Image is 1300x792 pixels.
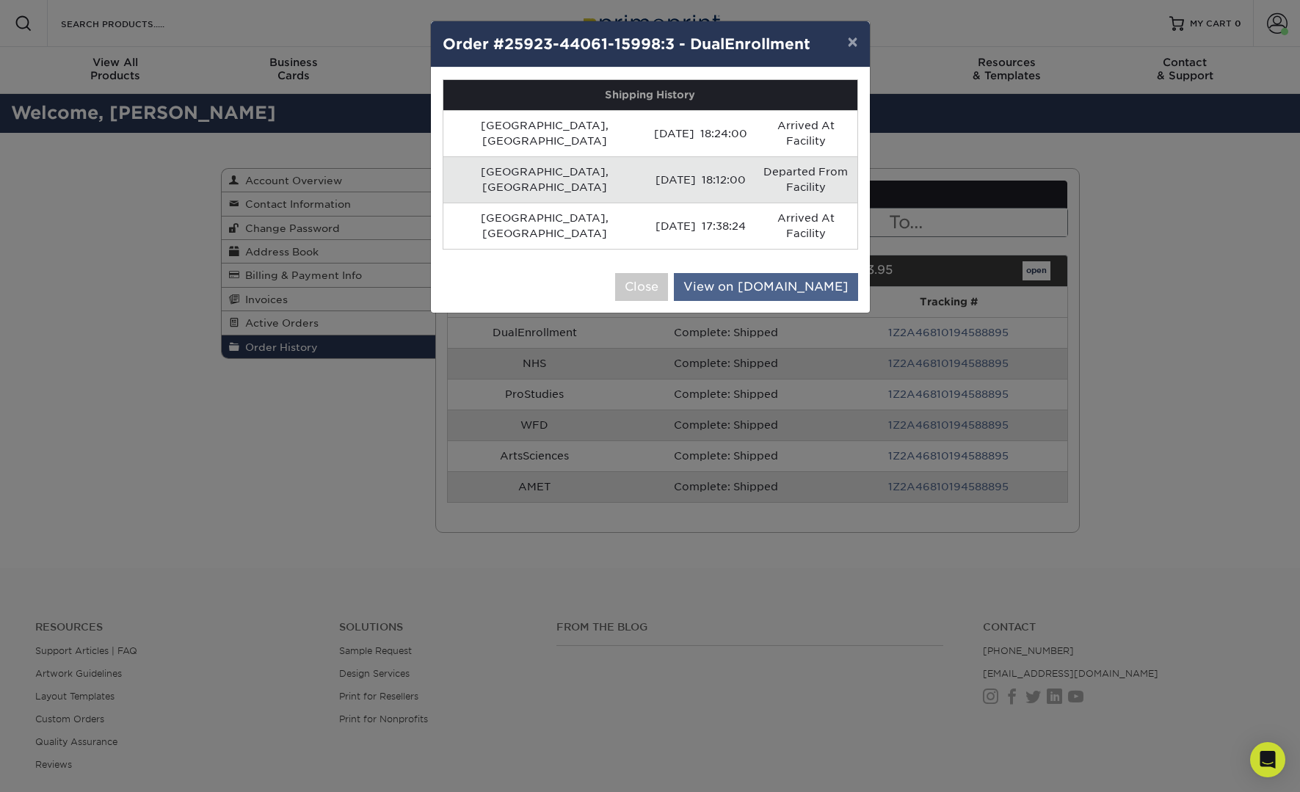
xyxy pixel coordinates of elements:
[443,80,857,110] th: Shipping History
[755,203,857,249] td: Arrived At Facility
[615,273,668,301] button: Close
[443,156,647,203] td: [GEOGRAPHIC_DATA], [GEOGRAPHIC_DATA]
[1250,742,1285,777] div: Open Intercom Messenger
[647,156,755,203] td: [DATE] 18:12:00
[755,110,857,156] td: Arrived At Facility
[755,156,857,203] td: Departed From Facility
[647,110,755,156] td: [DATE] 18:24:00
[443,110,647,156] td: [GEOGRAPHIC_DATA], [GEOGRAPHIC_DATA]
[443,203,647,249] td: [GEOGRAPHIC_DATA], [GEOGRAPHIC_DATA]
[835,21,869,62] button: ×
[443,33,858,55] h4: Order #25923-44061-15998:3 - DualEnrollment
[674,273,858,301] a: View on [DOMAIN_NAME]
[647,203,755,249] td: [DATE] 17:38:24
